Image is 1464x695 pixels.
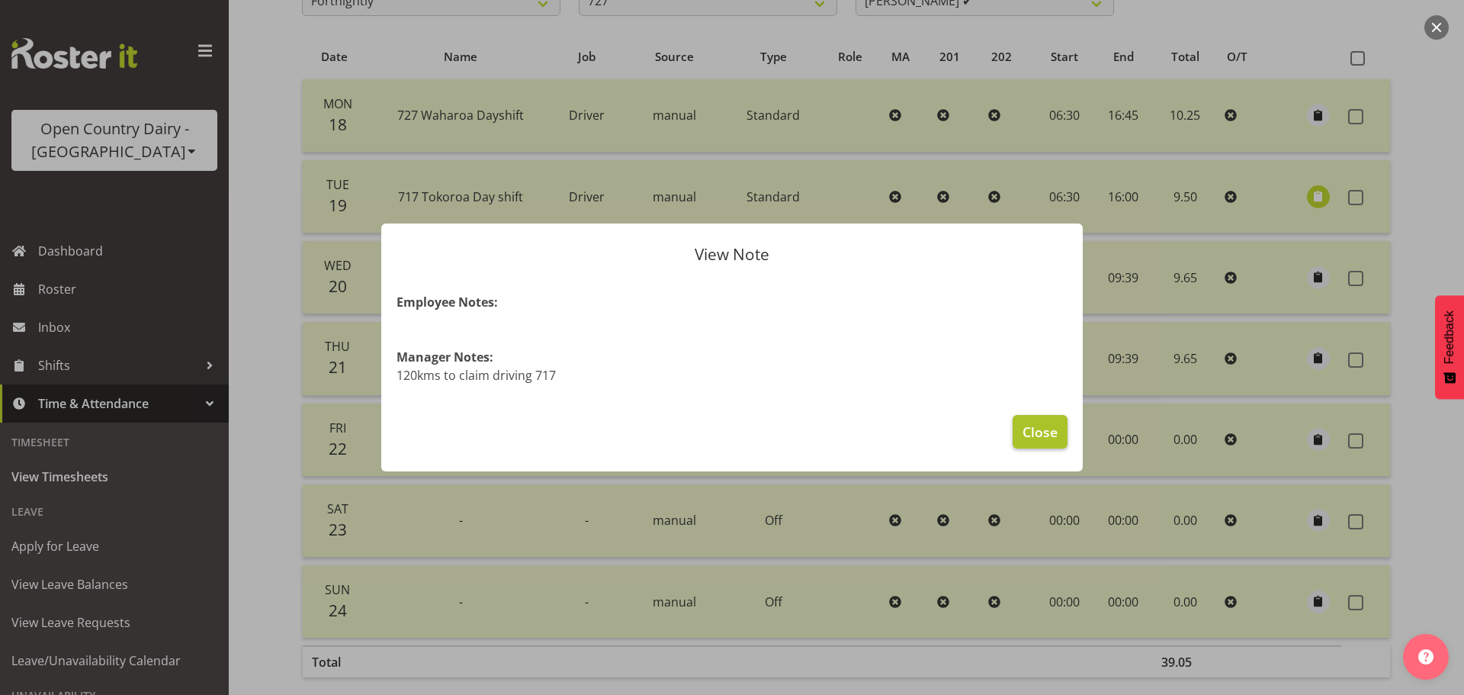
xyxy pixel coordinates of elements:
span: Close [1023,422,1058,442]
span: Feedback [1443,310,1456,364]
button: Feedback - Show survey [1435,295,1464,399]
img: help-xxl-2.png [1418,649,1433,664]
p: View Note [396,246,1067,262]
button: Close [1013,415,1067,449]
p: 120kms to claim driving 717 [396,366,1067,385]
h4: Manager Notes: [396,348,1067,366]
h4: Employee Notes: [396,293,1067,311]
